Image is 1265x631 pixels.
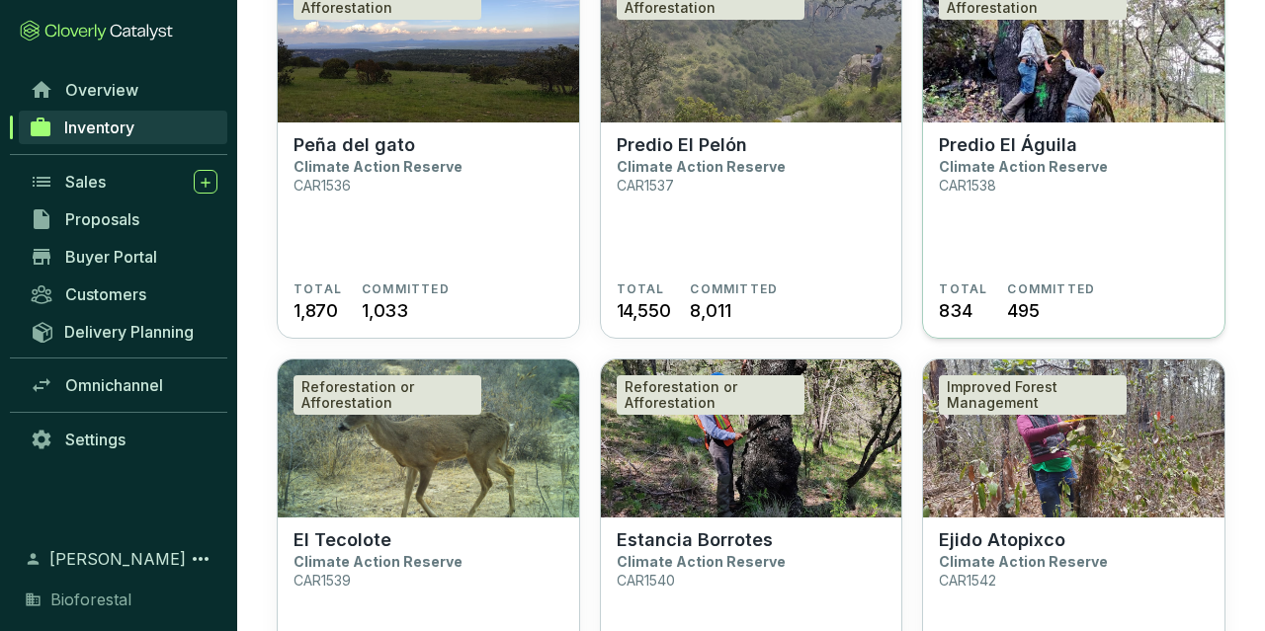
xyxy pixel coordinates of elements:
span: 1,033 [362,297,408,324]
span: Proposals [65,209,139,229]
p: CAR1542 [939,572,996,589]
a: Omnichannel [20,368,227,402]
div: Reforestation or Afforestation [294,375,481,415]
span: 834 [939,297,971,324]
p: CAR1538 [939,177,996,194]
a: Sales [20,165,227,198]
a: Proposals [20,202,227,236]
span: TOTAL [939,281,987,297]
p: Climate Action Reserve [939,553,1108,570]
img: El Tecolote [278,359,579,517]
span: Settings [65,430,126,449]
p: El Tecolote [294,529,391,551]
p: Ejido Atopixco [939,529,1065,551]
p: Predio El Águila [939,134,1077,156]
img: Ejido Atopixco [923,359,1224,517]
span: Sales [65,172,106,192]
span: Inventory [64,118,134,137]
a: Customers [20,277,227,311]
a: Delivery Planning [20,315,227,348]
p: Predio El Pelón [617,134,747,156]
span: 14,550 [617,297,671,324]
span: COMMITTED [690,281,778,297]
span: TOTAL [294,281,342,297]
div: Improved Forest Management [939,375,1127,415]
p: Peña del gato [294,134,415,156]
p: CAR1536 [294,177,351,194]
p: Climate Action Reserve [294,553,463,570]
span: COMMITTED [1007,281,1095,297]
a: Buyer Portal [20,240,227,274]
a: Settings [20,423,227,456]
span: 495 [1007,297,1039,324]
p: CAR1537 [617,177,674,194]
p: Climate Action Reserve [294,158,463,175]
p: Climate Action Reserve [617,553,786,570]
span: 1,870 [294,297,338,324]
p: CAR1540 [617,572,675,589]
span: [PERSON_NAME] [49,547,186,571]
span: Overview [65,80,138,100]
p: Estancia Borrotes [617,529,773,551]
p: CAR1539 [294,572,351,589]
a: Inventory [19,111,227,144]
p: Climate Action Reserve [939,158,1108,175]
span: Delivery Planning [64,322,194,342]
span: Omnichannel [65,375,163,395]
span: TOTAL [617,281,665,297]
span: Customers [65,284,146,304]
span: COMMITTED [362,281,450,297]
div: Reforestation or Afforestation [617,375,804,415]
span: 8,011 [690,297,730,324]
a: Overview [20,73,227,107]
img: Estancia Borrotes [601,359,902,517]
p: Climate Action Reserve [617,158,786,175]
span: Buyer Portal [65,247,157,267]
span: Bioforestal [50,588,131,611]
